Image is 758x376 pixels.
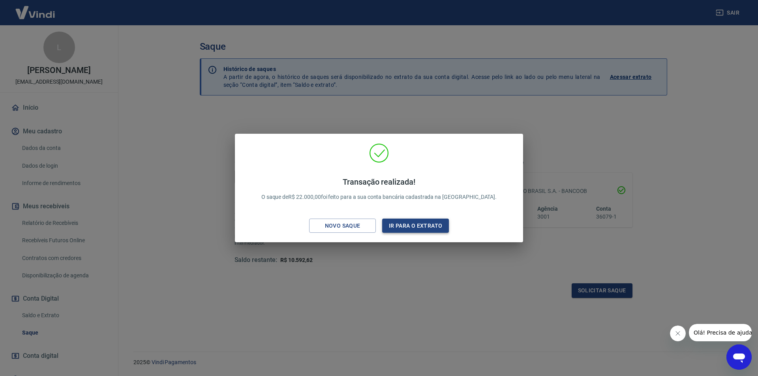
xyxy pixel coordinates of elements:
[261,177,497,201] p: O saque de R$ 22.000,00 foi feito para a sua conta bancária cadastrada na [GEOGRAPHIC_DATA].
[670,325,686,341] iframe: Fechar mensagem
[309,219,376,233] button: Novo saque
[689,324,752,341] iframe: Mensagem da empresa
[726,344,752,370] iframe: Botão para abrir a janela de mensagens
[261,177,497,187] h4: Transação realizada!
[5,6,66,12] span: Olá! Precisa de ajuda?
[382,219,449,233] button: Ir para o extrato
[315,221,370,231] div: Novo saque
